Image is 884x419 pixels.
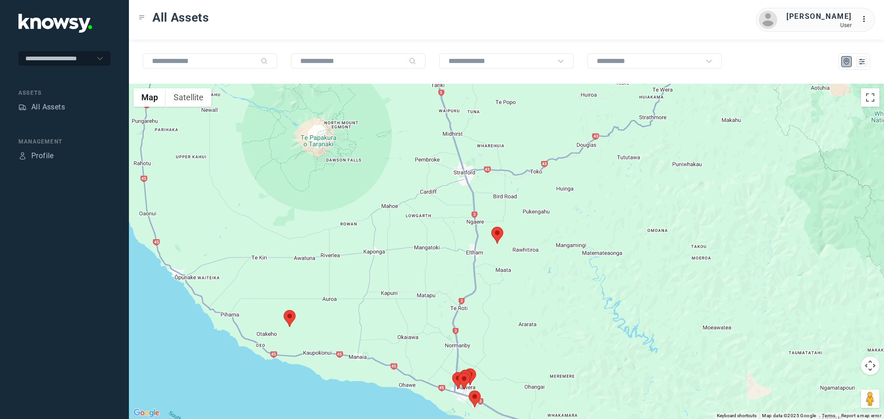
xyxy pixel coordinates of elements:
[861,14,872,25] div: :
[841,413,881,418] a: Report a map error
[861,14,872,26] div: :
[822,413,836,418] a: Terms
[134,88,166,107] button: Show street map
[861,390,879,408] button: Drag Pegman onto the map to open Street View
[843,57,851,66] div: Map
[131,407,162,419] img: Google
[409,57,416,65] div: Search
[139,14,145,21] div: Toggle Menu
[786,22,852,29] div: User
[717,413,756,419] button: Keyboard shortcuts
[786,11,852,22] div: [PERSON_NAME]
[18,89,110,97] div: Assets
[861,16,871,23] tspan: ...
[18,150,54,161] a: ProfileProfile
[261,57,268,65] div: Search
[31,150,54,161] div: Profile
[762,413,816,418] span: Map data ©2025 Google
[18,14,92,33] img: Application Logo
[18,102,65,113] a: AssetsAll Assets
[131,407,162,419] a: Open this area in Google Maps (opens a new window)
[759,11,777,29] img: avatar.png
[861,88,879,107] button: Toggle fullscreen view
[18,103,27,111] div: Assets
[18,152,27,160] div: Profile
[152,9,209,26] span: All Assets
[861,356,879,375] button: Map camera controls
[31,102,65,113] div: All Assets
[858,57,866,66] div: List
[166,88,211,107] button: Show satellite imagery
[18,138,110,146] div: Management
